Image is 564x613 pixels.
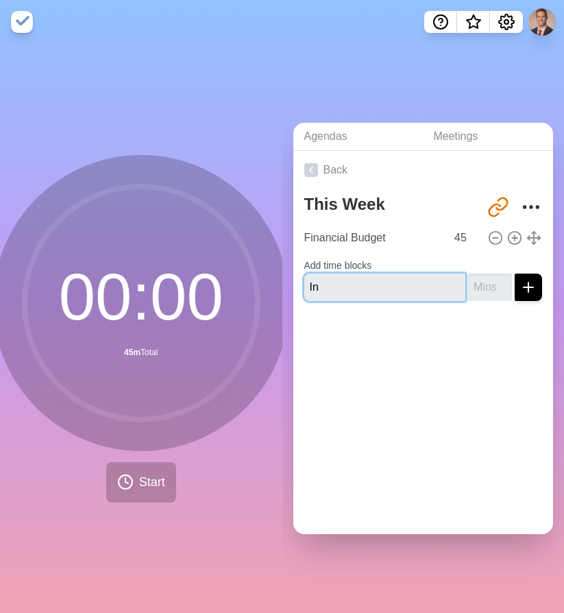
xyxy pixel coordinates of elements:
[293,123,423,151] a: Agendas
[11,11,33,33] img: timeblocks logo
[293,151,554,189] a: Back
[457,11,490,33] button: What’s new
[139,473,165,492] span: Start
[299,224,447,252] input: Name
[490,11,523,33] button: Settings
[485,193,512,221] button: Share link
[424,11,457,33] button: Help
[304,274,466,301] input: Name
[106,462,176,503] button: Start
[304,260,372,271] label: Add time blocks
[517,193,545,221] button: More
[449,224,482,252] input: Mins
[422,123,553,151] a: Meetings
[468,274,512,301] input: Mins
